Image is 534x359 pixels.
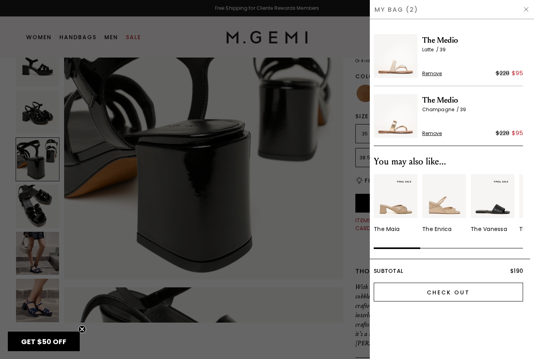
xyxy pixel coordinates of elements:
[374,174,418,233] a: final sale tagThe Maia
[374,174,418,218] img: 7344587046971_01_Main_New_TheMaia_Beige_Nappa_290x387_crop_center.jpg
[471,174,514,218] img: 7351345872955_01_Main_New_TheVanessa_Black_Nappa_290x387_crop_center.jpg
[422,106,460,113] span: Champagne
[374,155,523,168] div: You may also like...
[512,128,523,138] div: $95
[374,94,418,138] img: The Medio
[422,34,523,47] span: The Medio
[8,332,80,351] div: GET $50 OFFClose teaser
[460,106,466,113] span: 39
[496,128,509,138] div: $228
[422,70,442,77] span: Remove
[395,179,413,184] img: final sale tag
[523,6,529,13] img: Hide Drawer
[422,174,466,233] a: The Enrica
[471,174,514,233] a: final sale tagThe Vanessa
[21,337,66,346] span: GET $50 OFF
[492,179,510,184] img: final sale tag
[422,225,452,233] div: The Enrica
[374,283,523,301] input: Check Out
[510,267,523,275] span: $190
[422,94,523,106] span: The Medio
[512,69,523,78] div: $95
[440,46,446,53] span: 39
[422,174,466,218] img: 7323038974011_01_Main_New_TheEnrica_Sand_Patent_290x387_crop_center.jpg
[496,69,509,78] div: $228
[422,46,440,53] span: Latte
[471,225,507,233] div: The Vanessa
[374,225,400,233] div: The Maia
[78,325,86,333] button: Close teaser
[374,34,418,78] img: The Medio
[374,267,403,275] span: Subtotal
[422,130,442,137] span: Remove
